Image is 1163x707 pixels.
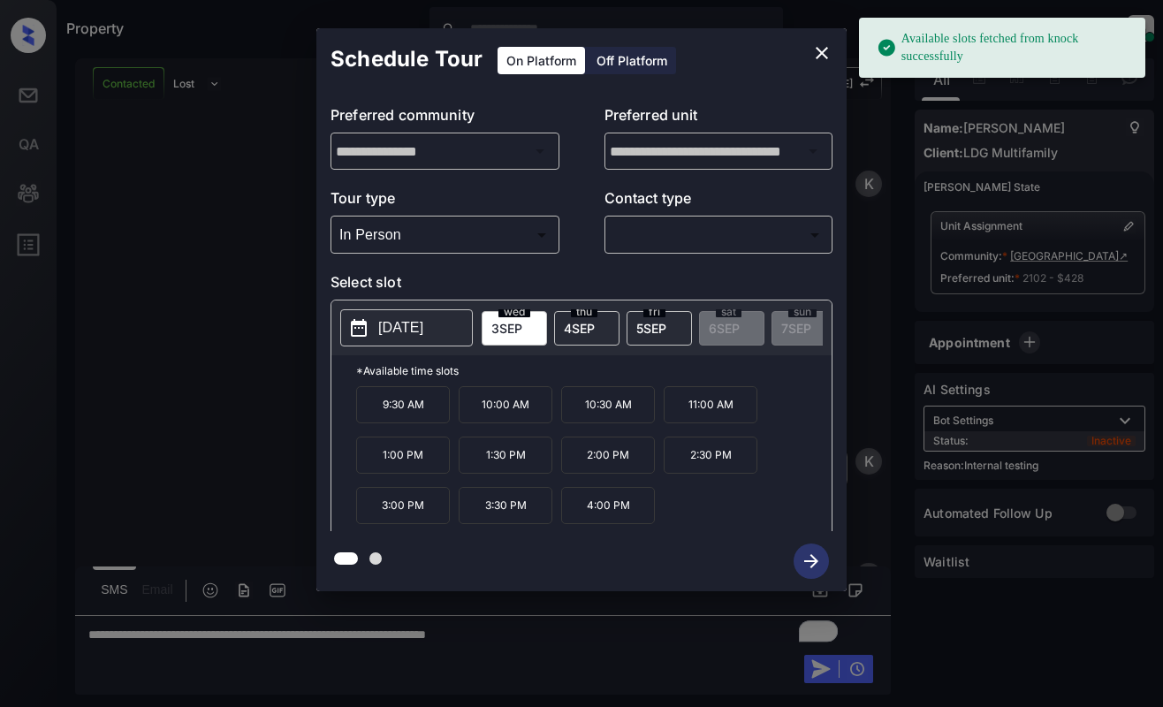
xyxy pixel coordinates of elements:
button: close [804,35,840,71]
h2: Schedule Tour [316,28,497,90]
p: 3:30 PM [459,487,552,524]
span: wed [498,307,530,317]
button: [DATE] [340,309,473,346]
p: Select slot [331,271,832,300]
p: 2:00 PM [561,437,655,474]
button: btn-next [783,538,840,584]
span: 3 SEP [491,321,522,336]
span: 5 SEP [636,321,666,336]
span: 4 SEP [564,321,595,336]
p: 10:00 AM [459,386,552,423]
p: 4:00 PM [561,487,655,524]
p: Preferred community [331,104,559,133]
span: thu [571,307,597,317]
p: 9:30 AM [356,386,450,423]
div: date-select [554,311,620,346]
p: 3:00 PM [356,487,450,524]
div: date-select [627,311,692,346]
p: Preferred unit [604,104,833,133]
div: Available slots fetched from knock successfully [877,23,1131,72]
p: Tour type [331,187,559,216]
p: 10:30 AM [561,386,655,423]
p: 11:00 AM [664,386,757,423]
div: date-select [482,311,547,346]
p: [DATE] [378,317,423,338]
p: Contact type [604,187,833,216]
p: 2:30 PM [664,437,757,474]
div: Off Platform [588,47,676,74]
div: In Person [335,220,555,249]
p: 1:00 PM [356,437,450,474]
div: On Platform [498,47,585,74]
p: *Available time slots [356,355,832,386]
span: fri [643,307,665,317]
p: 1:30 PM [459,437,552,474]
